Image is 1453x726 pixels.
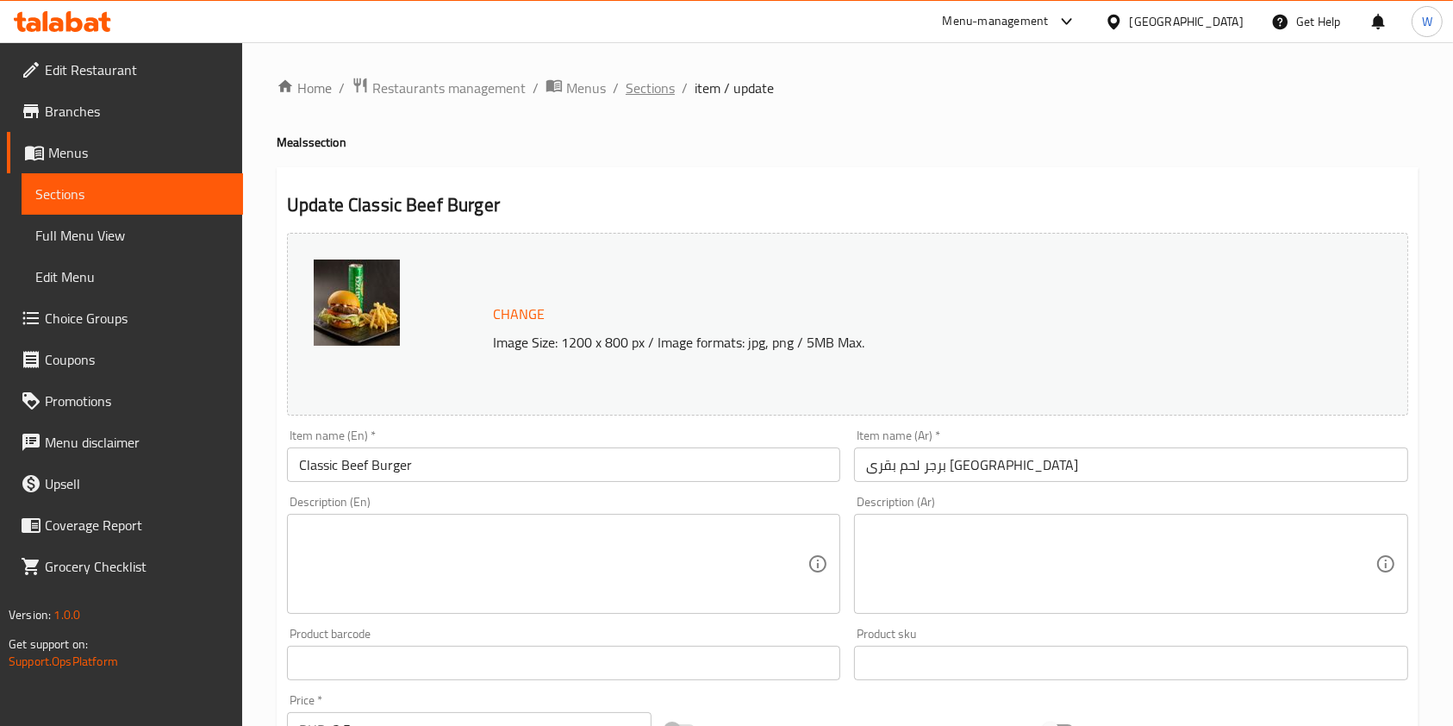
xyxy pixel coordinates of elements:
[35,184,229,204] span: Sections
[943,11,1049,32] div: Menu-management
[45,432,229,453] span: Menu disclaimer
[682,78,688,98] li: /
[7,132,243,173] a: Menus
[277,134,1419,151] h4: Meals section
[7,546,243,587] a: Grocery Checklist
[7,91,243,132] a: Branches
[7,504,243,546] a: Coverage Report
[7,339,243,380] a: Coupons
[9,650,118,673] a: Support.OpsPlatform
[45,473,229,494] span: Upsell
[22,215,243,256] a: Full Menu View
[287,192,1408,218] h2: Update Classic Beef Burger
[626,78,675,98] a: Sections
[854,646,1407,680] input: Please enter product sku
[7,380,243,422] a: Promotions
[7,297,243,339] a: Choice Groups
[35,266,229,287] span: Edit Menu
[287,447,840,482] input: Enter name En
[45,59,229,80] span: Edit Restaurant
[1130,12,1244,31] div: [GEOGRAPHIC_DATA]
[9,633,88,655] span: Get support on:
[352,77,526,99] a: Restaurants management
[7,463,243,504] a: Upsell
[493,302,545,327] span: Change
[7,422,243,463] a: Menu disclaimer
[22,256,243,297] a: Edit Menu
[533,78,539,98] li: /
[277,77,1419,99] nav: breadcrumb
[314,260,400,346] img: %D9%83%D9%84%D8%A7%D8%B3%D9%8A%D9%83_%D8%A8%D8%B1%D8%AC%D8%B1_%D9%84%D8%AD%D9%8563894356665076594...
[45,391,229,411] span: Promotions
[695,78,774,98] span: item / update
[45,556,229,577] span: Grocery Checklist
[53,604,80,626] span: 1.0.0
[45,101,229,122] span: Branches
[486,297,552,332] button: Change
[45,308,229,329] span: Choice Groups
[486,332,1287,353] p: Image Size: 1200 x 800 px / Image formats: jpg, png / 5MB Max.
[22,173,243,215] a: Sections
[339,78,345,98] li: /
[35,225,229,246] span: Full Menu View
[854,447,1407,482] input: Enter name Ar
[48,142,229,163] span: Menus
[1422,12,1432,31] span: W
[45,349,229,370] span: Coupons
[277,78,332,98] a: Home
[287,646,840,680] input: Please enter product barcode
[7,49,243,91] a: Edit Restaurant
[613,78,619,98] li: /
[566,78,606,98] span: Menus
[45,515,229,535] span: Coverage Report
[546,77,606,99] a: Menus
[9,604,51,626] span: Version:
[372,78,526,98] span: Restaurants management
